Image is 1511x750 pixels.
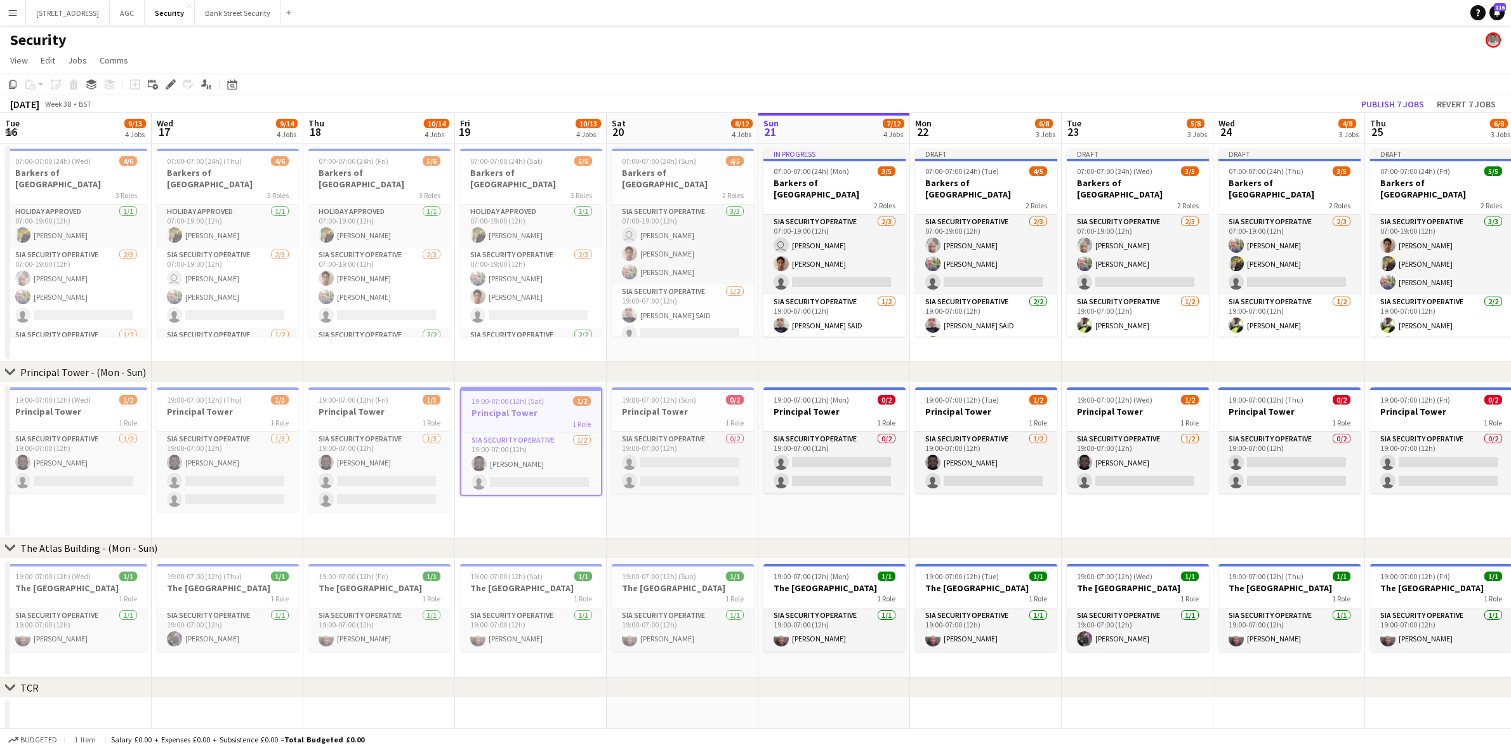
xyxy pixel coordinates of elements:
[119,572,137,581] span: 1/1
[925,395,999,405] span: 19:00-07:00 (12h) (Tue)
[725,594,744,603] span: 1 Role
[10,30,67,50] h1: Security
[874,201,895,210] span: 2 Roles
[15,156,91,166] span: 07:00-07:00 (24h) (Wed)
[1229,572,1303,581] span: 19:00-07:00 (12h) (Thu)
[622,156,696,166] span: 07:00-07:00 (24h) (Sun)
[124,119,146,128] span: 9/13
[167,156,242,166] span: 07:00-07:00 (24h) (Thu)
[731,119,753,128] span: 8/12
[763,215,906,295] app-card-role: SIA Security Operative2/307:00-19:00 (12h) [PERSON_NAME][PERSON_NAME]
[1067,117,1081,129] span: Tue
[167,395,242,405] span: 19:00-07:00 (12h) (Thu)
[1229,395,1303,405] span: 19:00-07:00 (12h) (Thu)
[100,55,128,66] span: Comms
[1067,215,1209,295] app-card-role: SIA Security Operative2/307:00-19:00 (12h)[PERSON_NAME][PERSON_NAME]
[1218,295,1361,356] app-card-role: SIA Security Operative1/219:00-07:00 (12h)[PERSON_NAME]
[15,395,91,405] span: 19:00-07:00 (12h) (Wed)
[612,564,754,652] app-job-card: 19:00-07:00 (12h) (Sun)1/1The [GEOGRAPHIC_DATA]1 RoleSIA Security Operative1/119:00-07:00 (12h)[P...
[157,564,299,652] app-job-card: 19:00-07:00 (12h) (Thu)1/1The [GEOGRAPHIC_DATA]1 RoleSIA Security Operative1/119:00-07:00 (12h)[P...
[15,572,91,581] span: 19:00-07:00 (12h) (Wed)
[763,582,906,594] h3: The [GEOGRAPHIC_DATA]
[1218,149,1361,337] div: Draft07:00-07:00 (24h) (Thu)3/5Barkers of [GEOGRAPHIC_DATA]2 RolesSIA Security Operative2/307:00-...
[157,149,299,337] app-job-card: 07:00-07:00 (24h) (Thu)4/6Barkers of [GEOGRAPHIC_DATA]3 RolesHoliday Approved1/107:00-19:00 (12h)...
[1486,32,1501,48] app-user-avatar: Charles Sandalo
[878,166,895,176] span: 3/5
[576,130,600,139] div: 4 Jobs
[195,1,281,25] button: Bank Street Security
[1187,119,1204,128] span: 5/8
[878,572,895,581] span: 1/1
[41,55,55,66] span: Edit
[612,608,754,652] app-card-role: SIA Security Operative1/119:00-07:00 (12h)[PERSON_NAME]
[883,130,904,139] div: 4 Jobs
[1218,564,1361,652] app-job-card: 19:00-07:00 (12h) (Thu)1/1The [GEOGRAPHIC_DATA]1 RoleSIA Security Operative1/119:00-07:00 (12h)[P...
[610,124,626,139] span: 20
[308,432,451,512] app-card-role: SIA Security Operative1/319:00-07:00 (12h)[PERSON_NAME]
[1339,130,1359,139] div: 3 Jobs
[461,407,601,419] h3: Principal Tower
[308,608,451,652] app-card-role: SIA Security Operative1/119:00-07:00 (12h)[PERSON_NAME]
[145,1,195,25] button: Security
[157,167,299,190] h3: Barkers of [GEOGRAPHIC_DATA]
[774,395,849,405] span: 19:00-07:00 (12h) (Mon)
[3,124,20,139] span: 16
[1218,117,1235,129] span: Wed
[1067,149,1209,337] app-job-card: Draft07:00-07:00 (24h) (Wed)3/5Barkers of [GEOGRAPHIC_DATA]2 RolesSIA Security Operative2/307:00-...
[470,156,543,166] span: 07:00-07:00 (24h) (Sat)
[308,564,451,652] app-job-card: 19:00-07:00 (12h) (Fri)1/1The [GEOGRAPHIC_DATA]1 RoleSIA Security Operative1/119:00-07:00 (12h)[P...
[763,149,906,159] div: In progress
[762,124,779,139] span: 21
[1489,5,1505,20] a: 116
[1029,594,1047,603] span: 1 Role
[157,608,299,652] app-card-role: SIA Security Operative1/119:00-07:00 (12h)[PERSON_NAME]
[915,387,1057,493] app-job-card: 19:00-07:00 (12h) (Tue)1/2Principal Tower1 RoleSIA Security Operative1/219:00-07:00 (12h)[PERSON_...
[1329,201,1350,210] span: 2 Roles
[5,406,147,417] h3: Principal Tower
[925,166,999,176] span: 07:00-07:00 (24h) (Tue)
[883,119,904,128] span: 7/12
[915,432,1057,493] app-card-role: SIA Security Operative1/219:00-07:00 (12h)[PERSON_NAME]
[460,564,602,652] app-job-card: 19:00-07:00 (12h) (Sat)1/1The [GEOGRAPHIC_DATA]1 RoleSIA Security Operative1/119:00-07:00 (12h)[P...
[1484,418,1502,427] span: 1 Role
[1481,201,1502,210] span: 2 Roles
[1217,124,1235,139] span: 24
[425,130,449,139] div: 4 Jobs
[157,117,173,129] span: Wed
[308,328,451,389] app-card-role: SIA Security Operative2/2
[1218,432,1361,493] app-card-role: SIA Security Operative0/219:00-07:00 (12h)
[423,572,440,581] span: 1/1
[5,149,147,337] div: 07:00-07:00 (24h) (Wed)4/6Barkers of [GEOGRAPHIC_DATA]3 RolesHoliday Approved1/107:00-19:00 (12h)...
[1067,177,1209,200] h3: Barkers of [GEOGRAPHIC_DATA]
[157,204,299,248] app-card-role: Holiday Approved1/107:00-19:00 (12h)[PERSON_NAME]
[424,119,449,128] span: 10/14
[270,594,289,603] span: 1 Role
[308,149,451,337] app-job-card: 07:00-07:00 (24h) (Fri)5/6Barkers of [GEOGRAPHIC_DATA]3 RolesHoliday Approved1/107:00-19:00 (12h)...
[732,130,752,139] div: 4 Jobs
[270,418,289,427] span: 1 Role
[571,191,592,200] span: 3 Roles
[5,564,147,652] app-job-card: 19:00-07:00 (12h) (Wed)1/1The [GEOGRAPHIC_DATA]1 RoleSIA Security Operative1/119:00-07:00 (12h)[P...
[276,119,298,128] span: 9/14
[574,156,592,166] span: 5/6
[423,395,440,405] span: 1/3
[460,149,602,337] div: 07:00-07:00 (24h) (Sat)5/6Barkers of [GEOGRAPHIC_DATA]3 RolesHoliday Approved1/107:00-19:00 (12h)...
[1338,119,1356,128] span: 4/8
[157,328,299,389] app-card-role: SIA Security Operative1/2
[878,395,895,405] span: 0/2
[422,594,440,603] span: 1 Role
[319,572,388,581] span: 19:00-07:00 (12h) (Fri)
[5,204,147,248] app-card-role: Holiday Approved1/107:00-19:00 (12h)[PERSON_NAME]
[763,608,906,652] app-card-role: SIA Security Operative1/119:00-07:00 (12h)[PERSON_NAME]
[5,432,147,493] app-card-role: SIA Security Operative1/219:00-07:00 (12h)[PERSON_NAME]
[763,149,906,337] app-job-card: In progress07:00-07:00 (24h) (Mon)3/5Barkers of [GEOGRAPHIC_DATA]2 RolesSIA Security Operative2/3...
[95,52,133,69] a: Comms
[915,582,1057,594] h3: The [GEOGRAPHIC_DATA]
[79,99,91,109] div: BST
[308,406,451,417] h3: Principal Tower
[1494,3,1506,11] span: 116
[1490,119,1508,128] span: 6/8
